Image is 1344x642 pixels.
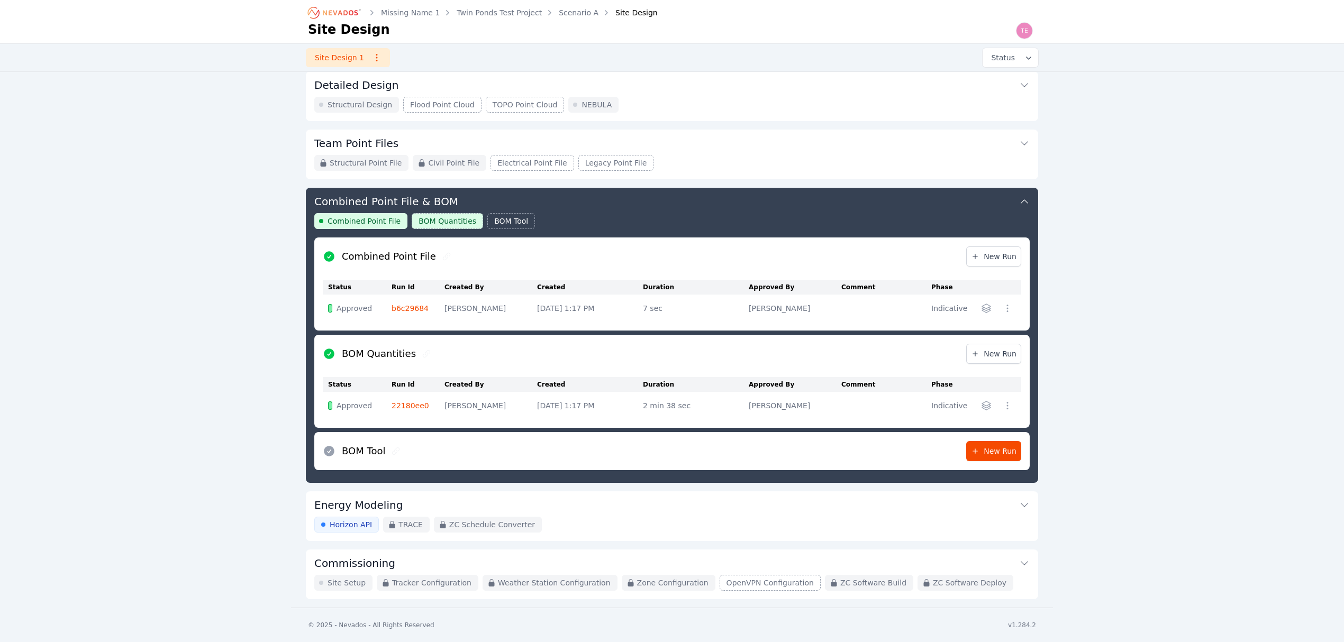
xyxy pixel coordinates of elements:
span: ZC Schedule Converter [449,519,535,530]
h3: Combined Point File & BOM [314,194,458,209]
h2: Combined Point File [342,249,436,264]
td: [PERSON_NAME] [444,295,537,322]
span: Flood Point Cloud [410,99,475,110]
span: Electrical Point File [497,158,567,168]
a: 22180ee0 [392,401,429,410]
th: Run Id [392,377,444,392]
span: Structural Design [328,99,392,110]
span: BOM Quantities [419,216,476,226]
a: New Run [966,344,1021,364]
h3: Commissioning [314,556,395,571]
div: 7 sec [643,303,743,314]
h2: BOM Tool [342,444,385,458]
span: Legacy Point File [585,158,647,168]
a: New Run [966,441,1021,461]
th: Duration [643,280,749,295]
h3: Team Point Files [314,136,398,151]
h3: Detailed Design [314,78,398,93]
td: [PERSON_NAME] [749,392,841,419]
span: Weather Station Configuration [498,577,611,588]
th: Status [323,377,392,392]
td: [DATE] 1:17 PM [537,295,643,322]
button: Commissioning [314,549,1030,575]
button: Team Point Files [314,130,1030,155]
a: Scenario A [559,7,598,18]
th: Created By [444,377,537,392]
td: [PERSON_NAME] [444,392,537,419]
button: Detailed Design [314,71,1030,97]
a: b6c29684 [392,304,429,313]
div: Team Point FilesStructural Point FileCivil Point FileElectrical Point FileLegacy Point File [306,130,1038,179]
span: Approved [337,400,372,411]
th: Phase [931,377,975,392]
div: © 2025 - Nevados - All Rights Reserved [308,621,434,629]
span: TOPO Point Cloud [493,99,558,110]
span: Structural Point File [330,158,402,168]
span: NEBULA [582,99,612,110]
h1: Site Design [308,21,390,38]
th: Duration [643,377,749,392]
nav: Breadcrumb [308,4,658,21]
span: BOM Tool [494,216,528,226]
span: Civil Point File [428,158,479,168]
div: Site Design [601,7,658,18]
span: Tracker Configuration [392,577,471,588]
button: Energy Modeling [314,491,1030,517]
span: Horizon API [330,519,372,530]
th: Comment [841,280,931,295]
th: Created By [444,280,537,295]
span: Status [987,52,1015,63]
span: ZC Software Deploy [933,577,1006,588]
button: Status [983,48,1038,67]
div: Indicative [931,303,970,314]
button: Combined Point File & BOM [314,188,1030,213]
span: Approved [337,303,372,314]
td: [DATE] 1:17 PM [537,392,643,419]
div: Detailed DesignStructural DesignFlood Point CloudTOPO Point CloudNEBULA [306,71,1038,121]
img: Ted Elliott [1016,22,1033,39]
th: Approved By [749,377,841,392]
h2: BOM Quantities [342,346,416,361]
a: New Run [966,246,1021,267]
span: New Run [971,251,1016,262]
span: Combined Point File [328,216,401,226]
a: Twin Ponds Test Project [457,7,542,18]
div: Combined Point File & BOMCombined Point FileBOM QuantitiesBOM ToolCombined Point FileNew RunStatu... [306,188,1038,483]
div: Energy ModelingHorizon APITRACEZC Schedule Converter [306,491,1038,541]
th: Approved By [749,280,841,295]
div: v1.284.2 [1008,621,1036,629]
span: ZC Software Build [840,577,906,588]
th: Created [537,377,643,392]
span: TRACE [398,519,423,530]
h3: Energy Modeling [314,498,403,512]
span: OpenVPN Configuration [727,577,814,588]
span: New Run [971,348,1016,359]
th: Comment [841,377,931,392]
th: Run Id [392,280,444,295]
th: Phase [931,280,975,295]
a: Missing Name 1 [381,7,440,18]
span: Site Setup [328,577,366,588]
th: Created [537,280,643,295]
div: 2 min 38 sec [643,400,743,411]
td: [PERSON_NAME] [749,295,841,322]
span: Zone Configuration [637,577,709,588]
span: New Run [971,446,1016,456]
div: Indicative [931,400,970,411]
a: Site Design 1 [306,48,390,67]
div: CommissioningSite SetupTracker ConfigurationWeather Station ConfigurationZone ConfigurationOpenVP... [306,549,1038,599]
th: Status [323,280,392,295]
